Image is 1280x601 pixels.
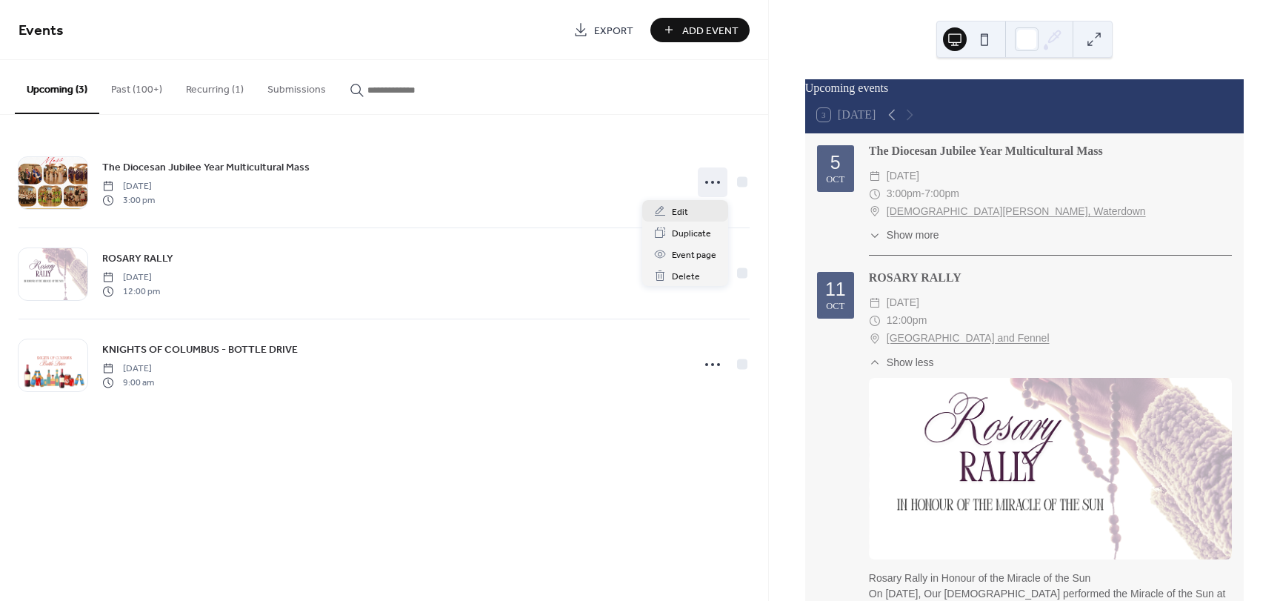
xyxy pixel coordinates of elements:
[869,228,881,243] div: ​
[102,342,298,358] span: KNIGHTS OF COLUMBUS - BOTTLE DRIVE
[562,18,644,42] a: Export
[102,362,154,376] span: [DATE]
[869,167,881,185] div: ​
[869,294,881,312] div: ​
[682,23,739,39] span: Add Event
[826,302,844,311] div: Oct
[887,185,921,203] span: 3:00pm
[869,355,934,371] button: ​Show less
[19,16,64,45] span: Events
[672,248,716,263] span: Event page
[672,205,688,220] span: Edit
[887,355,934,371] span: Show less
[102,271,160,285] span: [DATE]
[869,330,881,348] div: ​
[102,341,298,358] a: KNIGHTS OF COLUMBUS - BOTTLE DRIVE
[887,167,919,185] span: [DATE]
[887,203,1146,221] a: [DEMOGRAPHIC_DATA][PERSON_NAME], Waterdown
[887,294,919,312] span: [DATE]
[869,142,1232,160] div: The Diocesan Jubilee Year Multicultural Mass
[256,60,338,113] button: Submissions
[869,269,1232,287] div: ROSARY RALLY
[174,60,256,113] button: Recurring (1)
[102,159,310,176] a: The Diocesan Jubilee Year Multicultural Mass
[102,250,173,267] a: ROSARY RALLY
[921,185,925,203] span: -
[102,376,154,389] span: 9:00 am
[672,226,711,242] span: Duplicate
[650,18,750,42] button: Add Event
[672,269,700,285] span: Delete
[99,60,174,113] button: Past (100+)
[102,180,155,193] span: [DATE]
[869,228,939,243] button: ​Show more
[869,185,881,203] div: ​
[887,312,927,330] span: 12:00pm
[594,23,633,39] span: Export
[102,160,310,176] span: The Diocesan Jubilee Year Multicultural Mass
[869,203,881,221] div: ​
[826,175,844,185] div: Oct
[887,330,1050,348] a: [GEOGRAPHIC_DATA] and Fennel
[805,79,1244,97] div: Upcoming events
[869,312,881,330] div: ​
[825,280,846,299] div: 11
[830,153,841,172] div: 5
[924,185,959,203] span: 7:00pm
[102,193,155,207] span: 3:00 pm
[887,228,939,243] span: Show more
[15,60,99,114] button: Upcoming (3)
[102,251,173,267] span: ROSARY RALLY
[102,285,160,298] span: 12:00 pm
[869,355,881,371] div: ​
